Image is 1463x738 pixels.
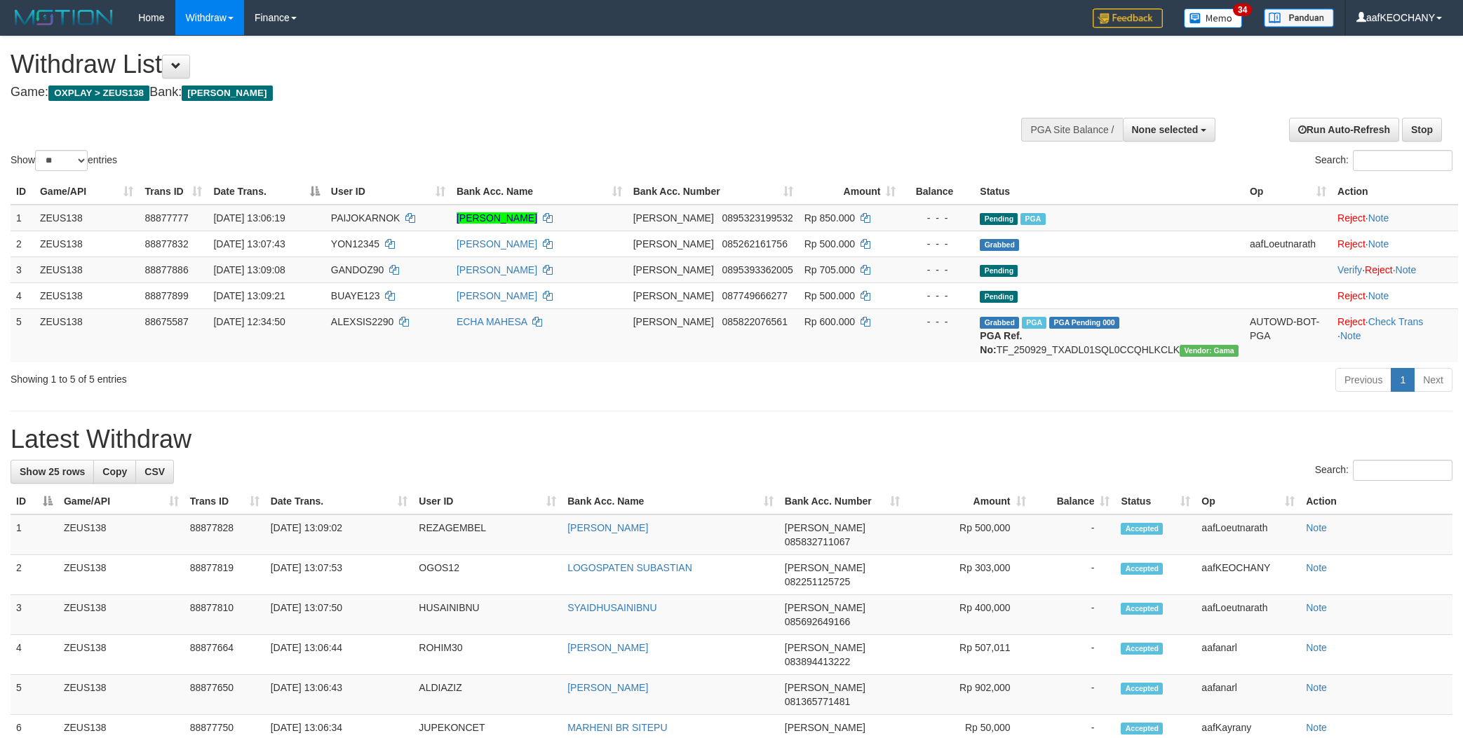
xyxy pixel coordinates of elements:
[1121,723,1163,734] span: Accepted
[907,289,969,303] div: - - -
[1332,308,1458,362] td: · ·
[48,86,149,101] span: OXPLAY > ZEUS138
[974,308,1244,362] td: TF_250929_TXADL01SQL0CCQHLKCLK
[901,179,974,205] th: Balance
[628,179,799,205] th: Bank Acc. Number: activate to sort column ascending
[980,330,1022,355] b: PGA Ref. No:
[567,682,648,693] a: [PERSON_NAME]
[1196,514,1300,555] td: aafLoeutnarath
[1306,722,1327,733] a: Note
[11,308,34,362] td: 5
[184,635,265,675] td: 88877664
[457,238,537,250] a: [PERSON_NAME]
[980,265,1018,277] span: Pending
[34,231,139,257] td: ZEUS138
[11,425,1452,453] h1: Latest Withdraw
[457,290,537,301] a: [PERSON_NAME]
[1414,368,1452,392] a: Next
[1032,595,1116,635] td: -
[785,656,850,667] span: Copy 083894413222 to clipboard
[1196,675,1300,715] td: aafanarl
[1244,179,1332,205] th: Op: activate to sort column ascending
[1353,460,1452,481] input: Search:
[11,367,599,386] div: Showing 1 to 5 of 5 entries
[144,290,188,301] span: 88877899
[905,488,1032,514] th: Amount: activate to sort column ascending
[265,488,414,514] th: Date Trans.: activate to sort column ascending
[1337,316,1366,327] a: Reject
[144,212,188,224] span: 88877777
[213,212,285,224] span: [DATE] 13:06:19
[980,291,1018,303] span: Pending
[11,86,962,100] h4: Game: Bank:
[331,212,400,224] span: PAIJOKARNOK
[1132,124,1199,135] span: None selected
[102,466,127,477] span: Copy
[799,179,902,205] th: Amount: activate to sort column ascending
[633,316,714,327] span: [PERSON_NAME]
[11,7,117,28] img: MOTION_logo.png
[1335,368,1391,392] a: Previous
[567,602,656,613] a: SYAIDHUSAINIBNU
[1332,205,1458,231] td: ·
[980,317,1019,329] span: Grabbed
[58,635,184,675] td: ZEUS138
[1121,683,1163,695] span: Accepted
[325,179,451,205] th: User ID: activate to sort column ascending
[905,595,1032,635] td: Rp 400,000
[11,179,34,205] th: ID
[265,555,414,595] td: [DATE] 13:07:53
[907,263,969,277] div: - - -
[331,238,379,250] span: YON12345
[413,675,562,715] td: ALDIAZIZ
[58,555,184,595] td: ZEUS138
[562,488,779,514] th: Bank Acc. Name: activate to sort column ascending
[567,642,648,653] a: [PERSON_NAME]
[722,290,788,301] span: Copy 087749666277 to clipboard
[1332,231,1458,257] td: ·
[722,238,788,250] span: Copy 085262161756 to clipboard
[208,179,325,205] th: Date Trans.: activate to sort column descending
[905,675,1032,715] td: Rp 902,000
[1264,8,1334,27] img: panduan.png
[184,555,265,595] td: 88877819
[567,522,648,533] a: [PERSON_NAME]
[331,316,394,327] span: ALEXSIS2290
[1196,635,1300,675] td: aafanarl
[1121,603,1163,615] span: Accepted
[1368,316,1424,327] a: Check Trans
[1315,460,1452,481] label: Search:
[1332,179,1458,205] th: Action
[11,150,117,171] label: Show entries
[11,595,58,635] td: 3
[1180,345,1239,357] span: Vendor URL: https://trx31.1velocity.biz
[1306,602,1327,613] a: Note
[722,212,793,224] span: Copy 0895323199532 to clipboard
[139,179,208,205] th: Trans ID: activate to sort column ascending
[413,488,562,514] th: User ID: activate to sort column ascending
[265,635,414,675] td: [DATE] 13:06:44
[11,488,58,514] th: ID: activate to sort column descending
[1244,231,1332,257] td: aafLoeutnarath
[785,602,865,613] span: [PERSON_NAME]
[785,642,865,653] span: [PERSON_NAME]
[1032,555,1116,595] td: -
[779,488,905,514] th: Bank Acc. Number: activate to sort column ascending
[11,514,58,555] td: 1
[1391,368,1415,392] a: 1
[785,682,865,693] span: [PERSON_NAME]
[1337,238,1366,250] a: Reject
[11,460,94,484] a: Show 25 rows
[1306,642,1327,653] a: Note
[144,238,188,250] span: 88877832
[1244,308,1332,362] td: AUTOWD-BOT-PGA
[1123,118,1216,142] button: None selected
[413,555,562,595] td: OGOS12
[1196,595,1300,635] td: aafLoeutnarath
[1332,282,1458,308] td: ·
[457,316,527,327] a: ECHA MAHESA
[785,522,865,533] span: [PERSON_NAME]
[1021,118,1122,142] div: PGA Site Balance /
[213,264,285,275] span: [DATE] 13:09:08
[1337,264,1362,275] a: Verify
